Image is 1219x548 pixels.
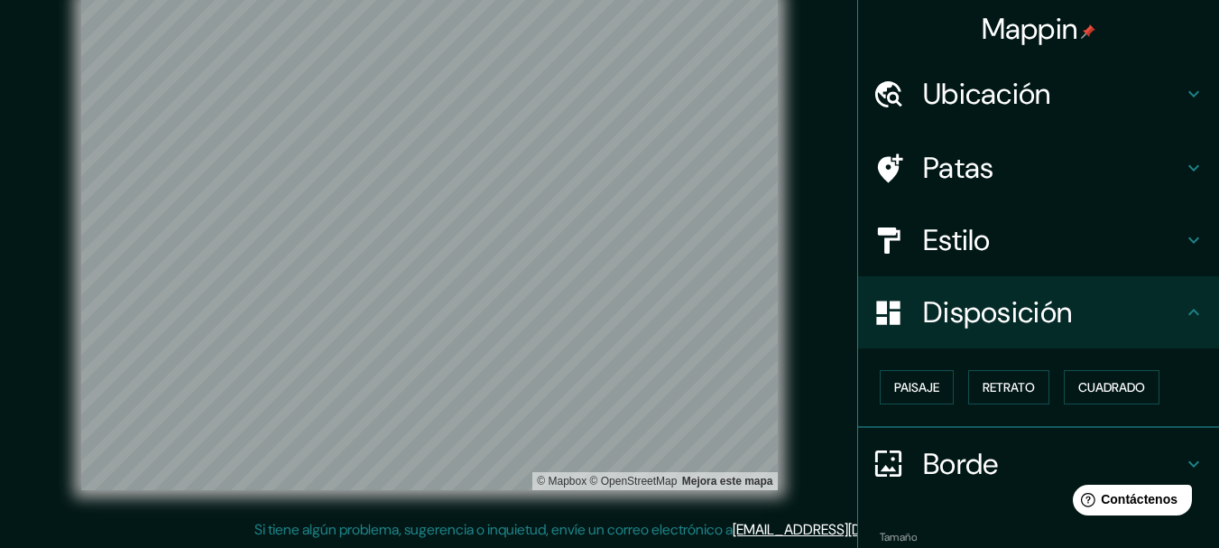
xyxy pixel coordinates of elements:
button: Cuadrado [1064,370,1159,404]
font: Ubicación [923,75,1051,113]
div: Disposición [858,276,1219,348]
font: Cuadrado [1078,379,1145,395]
button: Paisaje [880,370,954,404]
font: Disposición [923,293,1072,331]
font: © Mapbox [537,475,586,488]
a: Mapbox [537,475,586,488]
font: Si tiene algún problema, sugerencia o inquietud, envíe un correo electrónico a [254,520,733,539]
div: Borde [858,428,1219,500]
font: Estilo [923,221,991,259]
img: pin-icon.png [1081,24,1095,39]
font: Retrato [983,379,1035,395]
div: Estilo [858,204,1219,276]
div: Ubicación [858,58,1219,130]
a: Mapa de calles abierto [590,475,678,488]
font: © OpenStreetMap [590,475,678,488]
font: Mappin [982,10,1078,48]
a: [EMAIL_ADDRESS][DOMAIN_NAME] [733,520,956,539]
a: Map feedback [682,475,773,488]
font: Mejora este mapa [682,475,773,488]
iframe: Lanzador de widgets de ayuda [1058,478,1199,528]
button: Retrato [968,370,1049,404]
font: Borde [923,445,999,483]
font: Tamaño [880,530,917,544]
font: Patas [923,149,994,187]
font: Paisaje [894,379,939,395]
div: Patas [858,132,1219,204]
